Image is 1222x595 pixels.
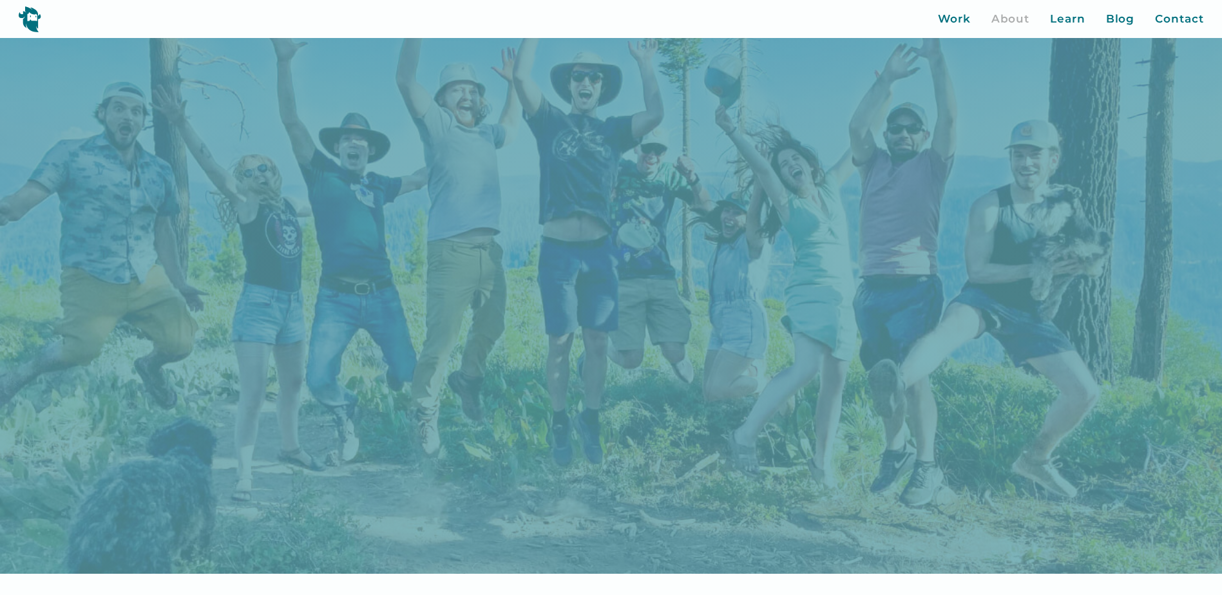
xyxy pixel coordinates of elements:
[991,11,1030,28] a: About
[938,11,971,28] a: Work
[1155,11,1203,28] a: Contact
[18,6,41,32] img: yeti logo icon
[1106,11,1135,28] a: Blog
[1050,11,1085,28] a: Learn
